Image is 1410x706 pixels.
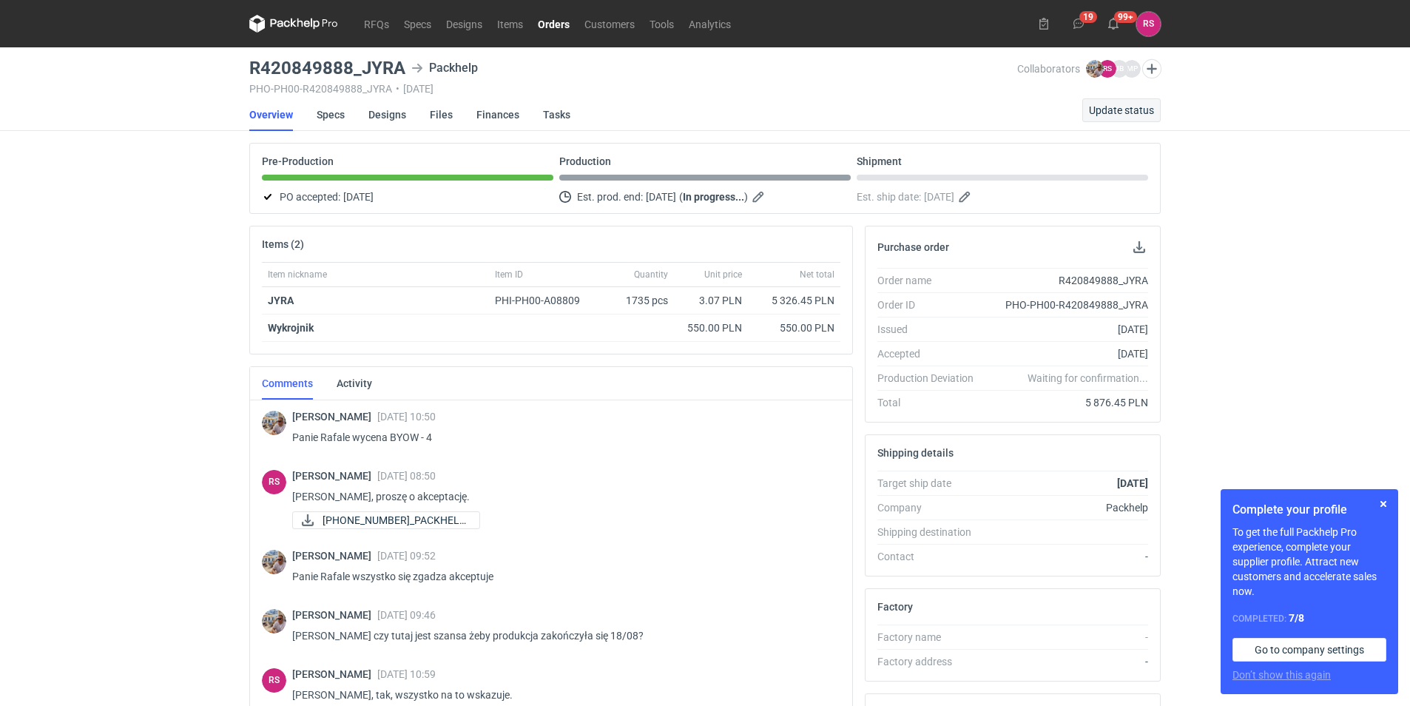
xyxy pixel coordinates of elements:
[877,273,985,288] div: Order name
[877,395,985,410] div: Total
[1136,12,1161,36] div: Rafał Stani
[292,668,377,680] span: [PERSON_NAME]
[490,15,530,33] a: Items
[292,511,480,529] a: [PHONE_NUMBER]_PACKHELP...
[1130,238,1148,256] button: Download PO
[377,411,436,423] span: [DATE] 10:50
[877,601,913,613] h2: Factory
[877,525,985,539] div: Shipping destination
[924,188,954,206] span: [DATE]
[292,428,829,446] p: Panie Rafale wycena BYOW - 4
[1374,495,1392,513] button: Skip for now
[857,188,1148,206] div: Est. ship date:
[985,346,1148,361] div: [DATE]
[1099,60,1116,78] figcaption: RS
[754,293,834,308] div: 5 326.45 PLN
[754,320,834,335] div: 550.00 PLN
[1142,59,1161,78] button: Edit collaborators
[262,668,286,693] figcaption: RS
[262,470,286,494] figcaption: RS
[1089,105,1154,115] span: Update status
[985,500,1148,515] div: Packhelp
[877,447,954,459] h2: Shipping details
[249,59,405,77] h3: R420849888_JYRA
[877,476,985,491] div: Target ship date
[877,371,985,386] div: Production Deviation
[679,191,683,203] em: (
[249,98,293,131] a: Overview
[292,609,377,621] span: [PERSON_NAME]
[1102,12,1125,36] button: 99+
[985,630,1148,645] div: -
[877,549,985,564] div: Contact
[744,191,748,203] em: )
[1117,477,1148,489] strong: [DATE]
[249,83,1017,95] div: PHO-PH00-R420849888_JYRA [DATE]
[323,512,468,528] span: [PHONE_NUMBER]_PACKHELP...
[543,98,570,131] a: Tasks
[877,500,985,515] div: Company
[337,367,372,400] a: Activity
[377,550,436,562] span: [DATE] 09:52
[262,367,313,400] a: Comments
[249,15,338,33] svg: Packhelp Pro
[985,654,1148,669] div: -
[642,15,681,33] a: Tools
[262,470,286,494] div: Rafał Stani
[877,322,985,337] div: Issued
[1232,525,1386,599] p: To get the full Packhelp Pro experience, complete your supplier profile. Attract new customers an...
[646,188,676,206] span: [DATE]
[877,346,985,361] div: Accepted
[1067,12,1090,36] button: 19
[292,511,440,529] div: 07-197 2025_PACKHELP_310x230x85_JYRA_akcept.pdf
[559,155,611,167] p: Production
[1136,12,1161,36] button: RS
[800,269,834,280] span: Net total
[397,15,439,33] a: Specs
[1110,60,1128,78] figcaption: JB
[1289,612,1304,624] strong: 7 / 8
[268,295,294,306] a: JYRA
[985,297,1148,312] div: PHO-PH00-R420849888_JYRA
[292,488,829,505] p: [PERSON_NAME], proszę o akceptację.
[1232,668,1331,682] button: Don’t show this again
[396,83,399,95] span: •
[530,15,577,33] a: Orders
[877,630,985,645] div: Factory name
[1232,501,1386,519] h1: Complete your profile
[317,98,345,131] a: Specs
[292,686,829,704] p: [PERSON_NAME], tak, wszystko na to wskazuje.
[262,609,286,633] img: Michał Palasek
[357,15,397,33] a: RFQs
[262,668,286,693] div: Rafał Stani
[292,411,377,423] span: [PERSON_NAME]
[377,609,436,621] span: [DATE] 09:46
[683,191,744,203] strong: In progress...
[292,550,377,562] span: [PERSON_NAME]
[634,269,668,280] span: Quantity
[1086,60,1104,78] img: Michał Palasek
[1082,98,1161,122] button: Update status
[439,15,490,33] a: Designs
[957,188,975,206] button: Edit estimated shipping date
[476,98,519,131] a: Finances
[377,668,436,680] span: [DATE] 10:59
[985,549,1148,564] div: -
[411,59,478,77] div: Packhelp
[262,411,286,435] img: Michał Palasek
[600,287,674,315] div: 1735 pcs
[1028,371,1148,386] em: Waiting for confirmation...
[1017,63,1080,75] span: Collaborators
[681,15,738,33] a: Analytics
[368,98,406,131] a: Designs
[262,188,553,206] div: PO accepted:
[262,155,334,167] p: Pre-Production
[877,654,985,669] div: Factory address
[985,395,1148,410] div: 5 876.45 PLN
[877,297,985,312] div: Order ID
[495,269,523,280] span: Item ID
